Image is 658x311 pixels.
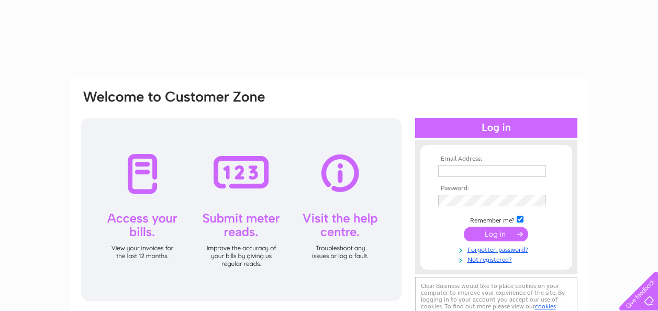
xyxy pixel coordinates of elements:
[438,244,557,254] a: Forgotten password?
[436,185,557,192] th: Password:
[436,214,557,225] td: Remember me?
[464,227,528,241] input: Submit
[438,254,557,264] a: Not registered?
[436,155,557,163] th: Email Address:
